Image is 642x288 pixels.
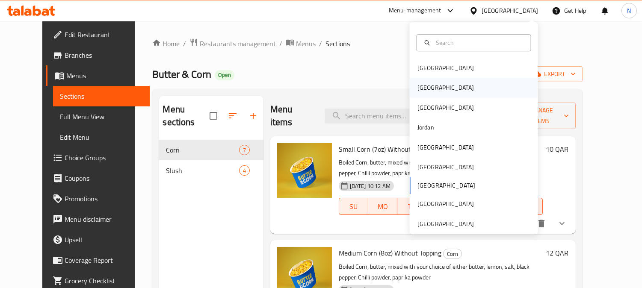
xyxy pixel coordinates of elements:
span: Small Corn (7oz) Without Topping [339,143,435,156]
a: Choice Groups [46,147,150,168]
span: Corn [166,145,239,155]
a: Edit Restaurant [46,24,150,45]
span: Medium Corn (8oz) Without Topping [339,247,441,259]
span: export [534,69,576,79]
span: Menu disclaimer [65,214,143,224]
span: N [627,6,631,15]
div: [GEOGRAPHIC_DATA] [417,103,474,112]
span: TU [401,200,423,213]
h6: 10 QAR [546,143,569,155]
p: Boiled Corn, butter, mixed with your choice of either butter, lemon, salt, black pepper, Chilli p... [339,157,543,179]
li: / [279,38,282,49]
a: Coupons [46,168,150,188]
span: Select all sections [204,107,222,125]
button: MO [368,198,397,215]
span: Coupons [65,173,143,183]
a: Restaurants management [189,38,276,49]
span: Butter & Corn [152,65,211,84]
span: Slush [166,165,239,176]
button: delete [531,213,552,234]
span: Coverage Report [65,255,143,265]
span: Manage items [514,105,568,126]
div: Slush4 [159,160,263,181]
button: Manage items [507,103,575,129]
li: / [183,38,186,49]
span: Promotions [65,194,143,204]
div: Menu-management [389,6,441,16]
span: Sections [325,38,350,49]
svg: Show Choices [557,218,567,229]
a: Menus [286,38,316,49]
div: items [239,145,250,155]
span: Menus [296,38,316,49]
nav: breadcrumb [152,38,582,49]
span: Edit Restaurant [65,29,143,40]
img: Small Corn (7oz) Without Topping [277,143,332,198]
div: [GEOGRAPHIC_DATA] [417,63,474,73]
a: Edit Menu [53,127,150,147]
h2: Menu items [270,103,315,129]
div: Open [215,70,234,80]
button: export [527,66,583,82]
span: Edit Menu [60,132,143,142]
button: SU [339,198,368,215]
div: Corn [443,249,462,259]
div: [GEOGRAPHIC_DATA] [417,219,474,229]
a: Home [152,38,180,49]
input: search [325,109,426,123]
div: [GEOGRAPHIC_DATA] [417,162,474,172]
span: Upsell [65,235,143,245]
span: SU [343,200,365,213]
div: [GEOGRAPHIC_DATA] [417,200,474,209]
div: Corn7 [159,140,263,160]
span: [DATE] 10:12 AM [346,182,394,190]
a: Branches [46,45,150,65]
li: / [319,38,322,49]
span: Restaurants management [200,38,276,49]
span: 7 [240,146,249,154]
span: MO [372,200,394,213]
input: Search [432,38,526,47]
button: TU [397,198,426,215]
div: Jordan [417,123,434,132]
h2: Menu sections [163,103,209,129]
span: Sections [60,91,143,101]
div: [GEOGRAPHIC_DATA] [417,83,474,93]
div: [GEOGRAPHIC_DATA] [417,143,474,152]
span: Branches [65,50,143,60]
span: Sort sections [222,106,243,126]
a: Sections [53,86,150,106]
a: Menus [46,65,150,86]
p: Boiled Corn, butter, mixed with your choice of either butter, lemon, salt, black pepper, Chilli p... [339,262,543,283]
span: Full Menu View [60,112,143,122]
a: Promotions [46,188,150,209]
a: Upsell [46,229,150,250]
a: Full Menu View [53,106,150,127]
div: [GEOGRAPHIC_DATA] [482,6,538,15]
span: Open [215,71,234,79]
h6: 12 QAR [546,247,569,259]
div: items [239,165,250,176]
span: Corn [444,249,462,259]
span: Choice Groups [65,153,143,163]
button: show more [552,213,572,234]
a: Menu disclaimer [46,209,150,229]
nav: Menu sections [159,136,263,184]
span: 4 [240,167,249,175]
a: Coverage Report [46,250,150,270]
button: Add section [243,106,263,126]
span: Grocery Checklist [65,276,143,286]
span: Menus [66,71,143,81]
